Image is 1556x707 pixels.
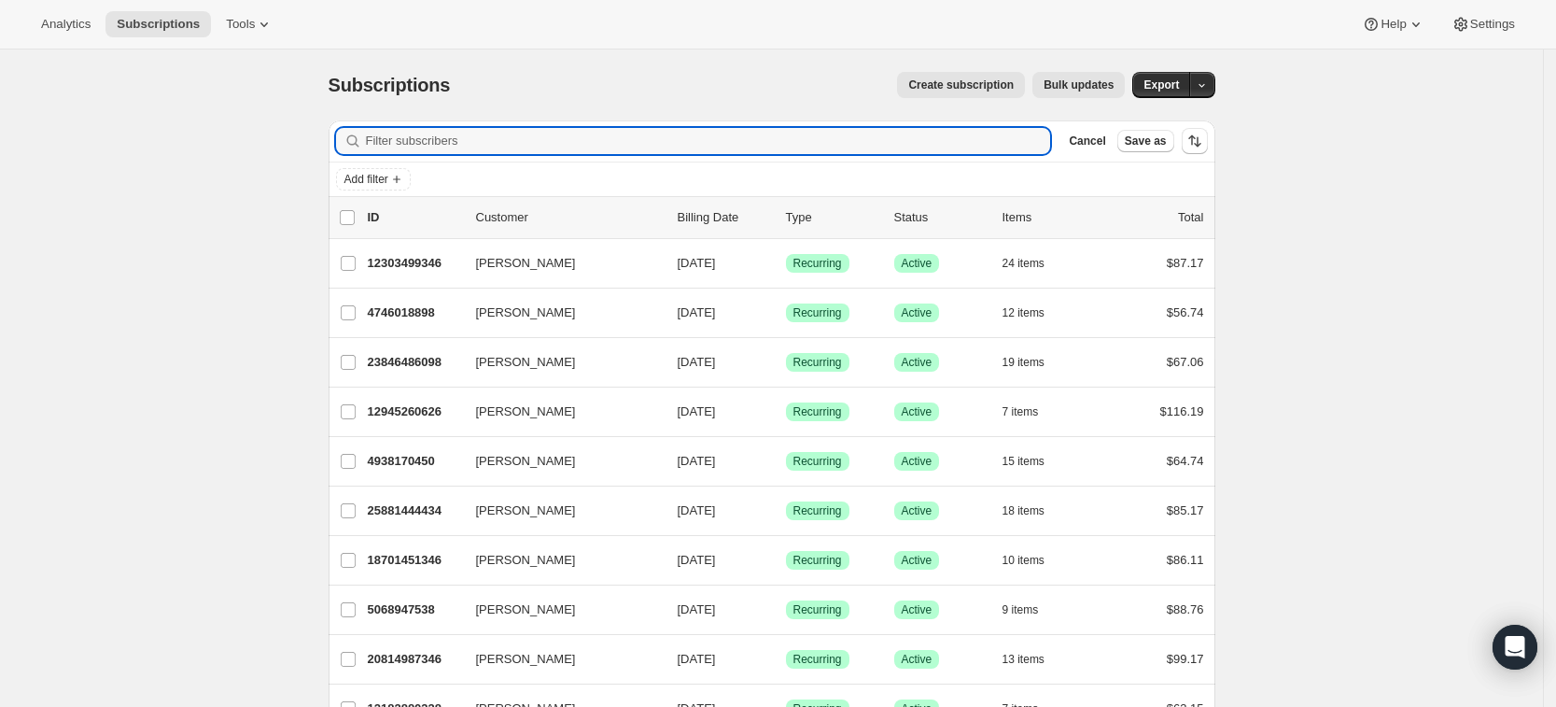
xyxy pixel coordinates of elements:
[368,502,461,520] p: 25881444434
[368,250,1204,276] div: 12303499346[PERSON_NAME][DATE]SuccessRecurringSuccessActive24 items$87.17
[1440,11,1526,37] button: Settings
[1351,11,1436,37] button: Help
[793,652,842,667] span: Recurring
[476,304,576,322] span: [PERSON_NAME]
[1132,72,1190,98] button: Export
[1002,349,1065,375] button: 19 items
[465,545,652,575] button: [PERSON_NAME]
[1167,305,1204,319] span: $56.74
[678,503,716,517] span: [DATE]
[793,454,842,469] span: Recurring
[368,452,461,471] p: 4938170450
[1002,547,1065,573] button: 10 items
[476,502,576,520] span: [PERSON_NAME]
[215,11,285,37] button: Tools
[902,404,932,419] span: Active
[678,208,771,227] p: Billing Date
[793,553,842,568] span: Recurring
[476,650,576,669] span: [PERSON_NAME]
[897,72,1025,98] button: Create subscription
[902,454,932,469] span: Active
[1125,134,1167,148] span: Save as
[368,254,461,273] p: 12303499346
[226,17,255,32] span: Tools
[1061,130,1113,152] button: Cancel
[1002,256,1044,271] span: 24 items
[1044,78,1114,92] span: Bulk updates
[368,601,461,619] p: 5068947538
[41,17,91,32] span: Analytics
[1381,17,1406,32] span: Help
[1167,652,1204,666] span: $99.17
[793,355,842,370] span: Recurring
[465,644,652,674] button: [PERSON_NAME]
[476,254,576,273] span: [PERSON_NAME]
[1178,208,1203,227] p: Total
[1002,454,1044,469] span: 15 items
[793,256,842,271] span: Recurring
[368,304,461,322] p: 4746018898
[1032,72,1125,98] button: Bulk updates
[368,300,1204,326] div: 4746018898[PERSON_NAME][DATE]SuccessRecurringSuccessActive12 items$56.74
[1002,300,1065,326] button: 12 items
[793,404,842,419] span: Recurring
[678,256,716,270] span: [DATE]
[793,602,842,617] span: Recurring
[678,652,716,666] span: [DATE]
[1167,553,1204,567] span: $86.11
[117,17,200,32] span: Subscriptions
[476,208,663,227] p: Customer
[678,355,716,369] span: [DATE]
[476,452,576,471] span: [PERSON_NAME]
[465,446,652,476] button: [PERSON_NAME]
[1002,448,1065,474] button: 15 items
[368,448,1204,474] div: 4938170450[PERSON_NAME][DATE]SuccessRecurringSuccessActive15 items$64.74
[902,256,932,271] span: Active
[902,503,932,518] span: Active
[368,208,461,227] p: ID
[368,399,1204,425] div: 12945260626[PERSON_NAME][DATE]SuccessRecurringSuccessActive7 items$116.19
[1002,404,1039,419] span: 7 items
[1002,503,1044,518] span: 18 items
[1002,498,1065,524] button: 18 items
[678,404,716,418] span: [DATE]
[368,650,461,669] p: 20814987346
[30,11,102,37] button: Analytics
[329,75,451,95] span: Subscriptions
[1002,597,1059,623] button: 9 items
[465,595,652,625] button: [PERSON_NAME]
[1167,256,1204,270] span: $87.17
[1002,399,1059,425] button: 7 items
[793,305,842,320] span: Recurring
[1143,78,1179,92] span: Export
[1002,208,1096,227] div: Items
[1002,553,1044,568] span: 10 items
[368,597,1204,623] div: 5068947538[PERSON_NAME][DATE]SuccessRecurringSuccessActive9 items$88.76
[1069,134,1105,148] span: Cancel
[1470,17,1515,32] span: Settings
[1002,305,1044,320] span: 12 items
[1167,602,1204,616] span: $88.76
[465,397,652,427] button: [PERSON_NAME]
[678,602,716,616] span: [DATE]
[465,298,652,328] button: [PERSON_NAME]
[476,403,576,421] span: [PERSON_NAME]
[1160,404,1204,418] span: $116.19
[908,78,1014,92] span: Create subscription
[476,551,576,570] span: [PERSON_NAME]
[678,305,716,319] span: [DATE]
[894,208,988,227] p: Status
[1002,355,1044,370] span: 19 items
[1182,128,1208,154] button: Sort the results
[368,349,1204,375] div: 23846486098[PERSON_NAME][DATE]SuccessRecurringSuccessActive19 items$67.06
[476,353,576,372] span: [PERSON_NAME]
[368,547,1204,573] div: 18701451346[PERSON_NAME][DATE]SuccessRecurringSuccessActive10 items$86.11
[678,454,716,468] span: [DATE]
[1002,602,1039,617] span: 9 items
[105,11,211,37] button: Subscriptions
[465,496,652,526] button: [PERSON_NAME]
[1493,625,1537,670] div: Open Intercom Messenger
[678,553,716,567] span: [DATE]
[1002,646,1065,672] button: 13 items
[1167,355,1204,369] span: $67.06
